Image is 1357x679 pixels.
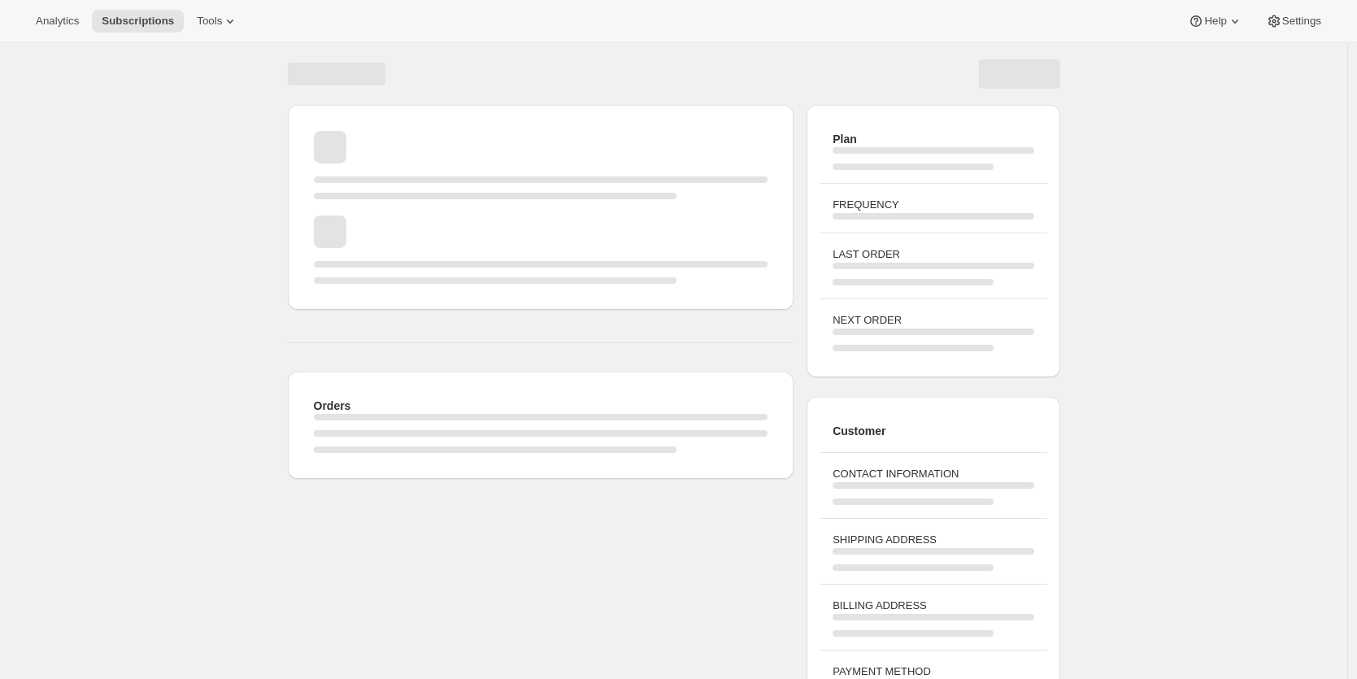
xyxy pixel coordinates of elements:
button: Subscriptions [92,10,184,33]
span: Subscriptions [102,15,174,28]
span: Settings [1282,15,1321,28]
h2: Orders [314,398,768,414]
h3: FREQUENCY [833,197,1033,213]
button: Analytics [26,10,89,33]
h3: CONTACT INFORMATION [833,466,1033,482]
button: Settings [1256,10,1331,33]
h2: Plan [833,131,1033,147]
button: Help [1178,10,1252,33]
h2: Customer [833,423,1033,439]
button: Tools [187,10,248,33]
h3: NEXT ORDER [833,312,1033,329]
span: Help [1204,15,1226,28]
h3: SHIPPING ADDRESS [833,532,1033,548]
h3: LAST ORDER [833,246,1033,263]
span: Analytics [36,15,79,28]
span: Tools [197,15,222,28]
h3: BILLING ADDRESS [833,598,1033,614]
